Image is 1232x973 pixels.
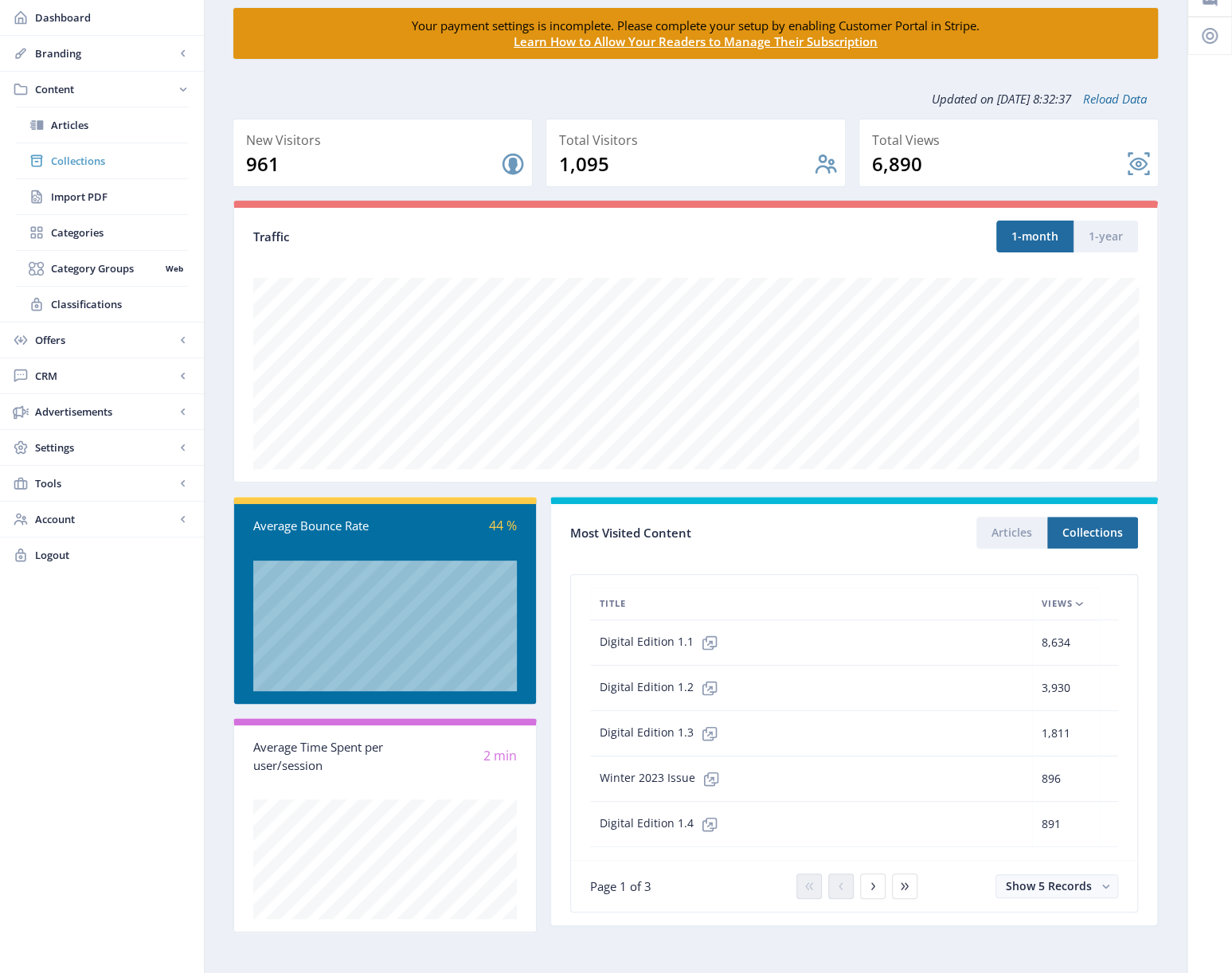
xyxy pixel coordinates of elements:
[559,129,839,151] div: Total Visitors
[1006,878,1092,893] span: Show 5 Records
[995,874,1118,898] button: Show 5 Records
[1047,517,1138,549] button: Collections
[35,404,175,420] span: Advertisements
[16,143,188,178] a: Collections
[35,81,175,97] span: Content
[35,440,175,455] span: Settings
[253,738,385,774] div: Average Time Spent per user/session
[872,151,1126,177] div: 6,890
[51,260,160,276] span: Category Groups
[16,179,188,214] a: Import PDF
[35,10,191,25] span: Dashboard
[35,511,175,527] span: Account
[1042,815,1061,834] span: 891
[35,547,191,563] span: Logout
[489,517,517,534] span: 44 %
[1042,594,1073,613] span: Views
[559,151,813,177] div: 1,095
[35,475,175,491] span: Tools
[16,287,188,322] a: Classifications
[600,808,726,840] span: Digital Edition 1.4
[514,33,878,49] a: Learn How to Allow Your Readers to Manage Their Subscription
[1042,724,1070,743] span: 1,811
[600,717,726,749] span: Digital Edition 1.3
[253,517,385,535] div: Average Bounce Rate
[1042,678,1070,698] span: 3,930
[352,18,1040,49] div: Your payment settings is incomplete. Please complete your setup by enabling Customer Portal in St...
[16,107,188,143] a: Articles
[570,521,855,545] div: Most Visited Content
[233,79,1159,119] div: Updated on [DATE] 8:32:37
[246,151,500,177] div: 961
[160,260,188,276] nb-badge: Web
[51,296,188,312] span: Classifications
[1074,221,1138,252] button: 1-year
[1042,633,1070,652] span: 8,634
[600,672,726,704] span: Digital Edition 1.2
[51,153,188,169] span: Collections
[16,215,188,250] a: Categories
[1042,769,1061,788] span: 896
[246,129,526,151] div: New Visitors
[600,627,726,658] span: Digital Edition 1.1
[600,763,727,795] span: Winter 2023 Issue
[35,332,175,348] span: Offers
[976,517,1047,549] button: Articles
[385,747,516,765] div: 2 min
[253,228,696,246] div: Traffic
[1071,91,1147,107] a: Reload Data
[35,45,175,61] span: Branding
[35,368,175,384] span: CRM
[16,251,188,286] a: Category GroupsWeb
[590,878,651,894] span: Page 1 of 3
[600,594,626,613] span: Title
[51,225,188,240] span: Categories
[996,221,1074,252] button: 1-month
[872,129,1152,151] div: Total Views
[51,189,188,205] span: Import PDF
[51,117,188,133] span: Articles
